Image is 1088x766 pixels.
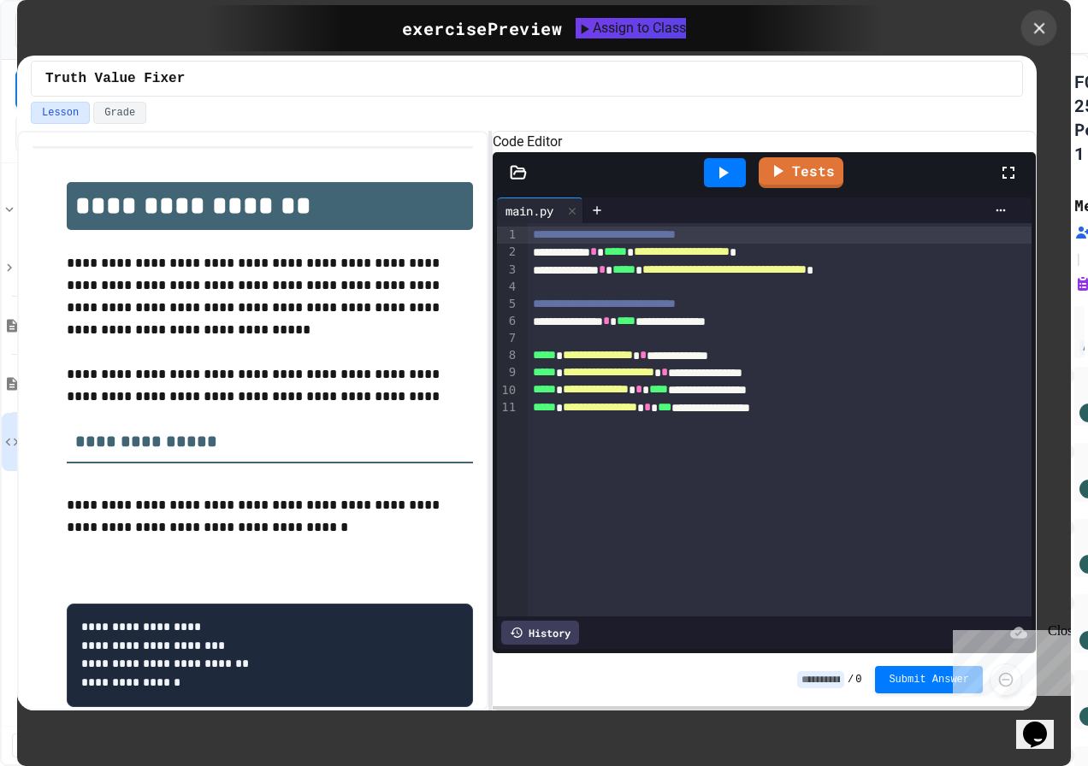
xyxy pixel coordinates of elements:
[497,399,518,416] div: 11
[576,18,686,38] button: Assign to Class
[759,157,843,188] a: Tests
[493,132,1036,152] h6: Code Editor
[855,673,861,686] span: 0
[45,68,185,89] span: Truth Value Fixer
[848,673,854,686] span: /
[497,330,518,347] div: 7
[497,347,518,364] div: 8
[497,197,583,223] div: main.py
[501,621,579,645] div: History
[497,382,518,399] div: 10
[497,262,518,279] div: 3
[946,623,1071,696] iframe: chat widget
[497,296,518,313] div: 5
[93,102,146,124] button: Grade
[875,666,983,693] button: Submit Answer
[497,227,518,244] div: 1
[497,313,518,330] div: 6
[31,102,90,124] button: Lesson
[7,7,118,109] div: Chat with us now!Close
[1016,698,1071,749] iframe: chat widget
[889,673,969,686] span: Submit Answer
[497,279,518,296] div: 4
[497,244,518,261] div: 2
[497,364,518,381] div: 9
[497,202,562,220] div: main.py
[402,15,563,41] div: exercise Preview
